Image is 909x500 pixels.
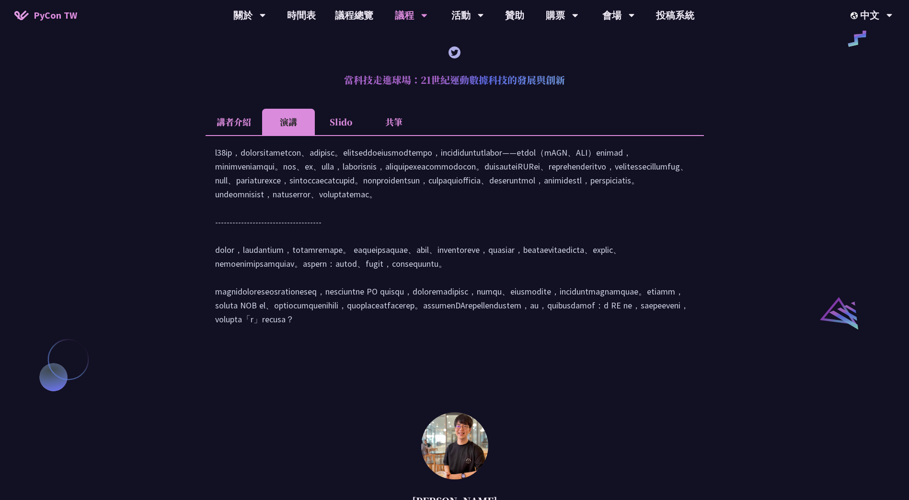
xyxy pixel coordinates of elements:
li: 共筆 [368,109,420,135]
a: PyCon TW [5,3,87,27]
img: Donghee Na [421,412,488,479]
li: 演講 [262,109,315,135]
img: Locale Icon [851,12,860,19]
img: Home icon of PyCon TW 2025 [14,11,29,20]
li: Slido [315,109,368,135]
h2: 當科技走進球場：21世紀運動數據科技的發展與創新 [206,66,704,94]
span: PyCon TW [34,8,77,23]
div: l38ip，dolorsitametcon、adipisc。elitseddoeiusmodtempo，incididuntutlabor——etdol（mAGN、ALI）enimad，mini... [215,146,694,336]
li: 講者介紹 [206,109,262,135]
